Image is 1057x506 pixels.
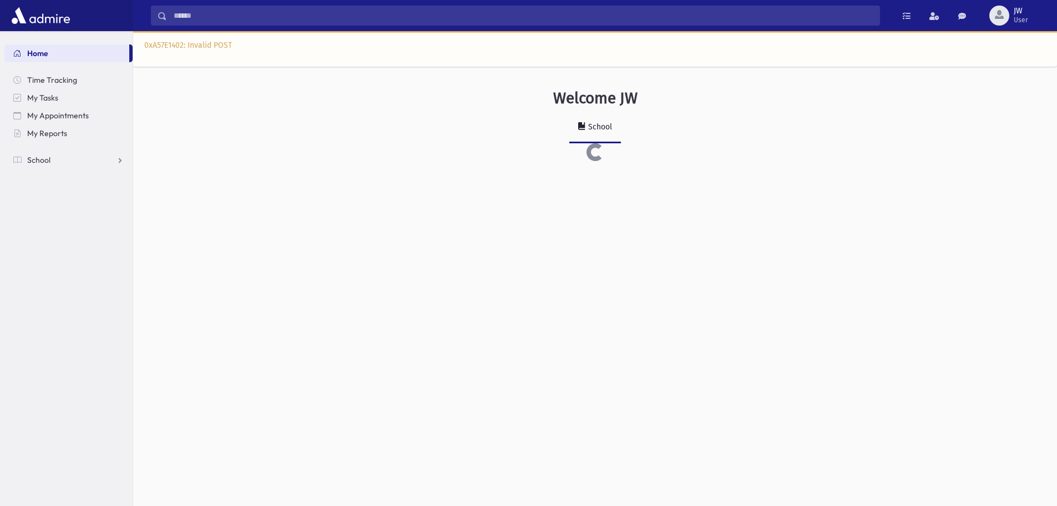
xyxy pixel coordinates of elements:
[27,75,77,85] span: Time Tracking
[553,89,638,108] h3: Welcome JW
[27,111,89,121] span: My Appointments
[9,4,73,27] img: AdmirePro
[569,112,621,143] a: School
[27,48,48,58] span: Home
[27,93,58,103] span: My Tasks
[167,6,879,26] input: Search
[4,151,133,169] a: School
[4,71,133,89] a: Time Tracking
[586,122,612,132] div: School
[4,44,129,62] a: Home
[27,155,50,165] span: School
[4,124,133,142] a: My Reports
[4,107,133,124] a: My Appointments
[1014,16,1028,24] span: User
[4,89,133,107] a: My Tasks
[133,31,1057,67] div: 0xA57E1402: Invalid POST
[27,128,67,138] span: My Reports
[1014,7,1028,16] span: JW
